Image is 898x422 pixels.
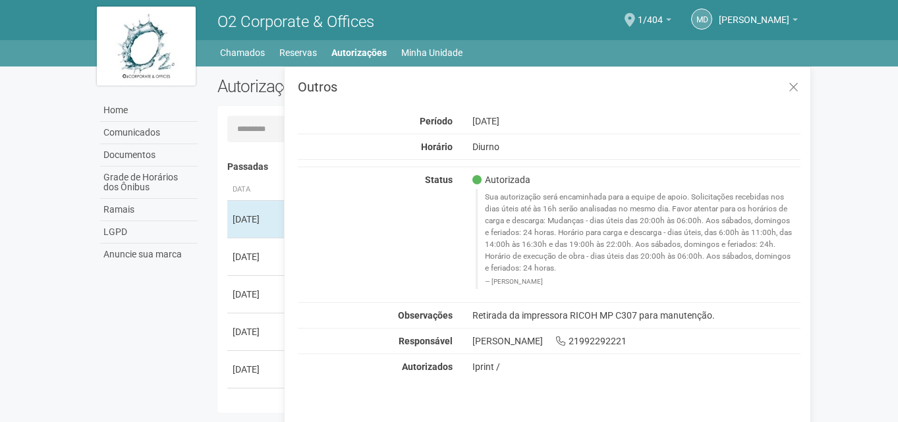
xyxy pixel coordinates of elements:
[220,43,265,62] a: Chamados
[100,122,198,144] a: Comunicados
[233,250,281,263] div: [DATE]
[638,2,663,25] span: 1/404
[421,142,453,152] strong: Horário
[227,179,287,201] th: Data
[97,7,196,86] img: logo.jpg
[425,174,453,185] strong: Status
[331,43,387,62] a: Autorizações
[399,336,453,346] strong: Responsável
[227,162,792,172] h4: Passadas
[401,43,463,62] a: Minha Unidade
[100,244,198,265] a: Anuncie sua marca
[463,141,811,153] div: Diurno
[298,80,800,93] h3: Outros
[217,76,499,96] h2: Autorizações
[233,363,281,376] div: [DATE]
[100,144,198,167] a: Documentos
[100,221,198,244] a: LGPD
[463,309,811,321] div: Retirada da impressora RICOH MP C307 para manutenção.
[472,174,530,186] span: Autorizada
[719,2,789,25] span: Michele de Carvalho
[463,115,811,127] div: [DATE]
[233,288,281,301] div: [DATE]
[463,335,811,347] div: [PERSON_NAME] 21992292221
[638,16,671,27] a: 1/404
[100,167,198,199] a: Grade de Horários dos Ônibus
[485,277,794,286] footer: [PERSON_NAME]
[476,189,801,288] blockquote: Sua autorização será encaminhada para a equipe de apoio. Solicitações recebidas nos dias úteis at...
[719,16,798,27] a: [PERSON_NAME]
[100,99,198,122] a: Home
[233,400,281,413] div: [DATE]
[420,116,453,126] strong: Período
[100,199,198,221] a: Ramais
[233,325,281,338] div: [DATE]
[279,43,317,62] a: Reservas
[398,310,453,321] strong: Observações
[233,213,281,226] div: [DATE]
[402,361,453,372] strong: Autorizados
[217,13,374,31] span: O2 Corporate & Offices
[472,361,801,373] div: Iprint /
[691,9,712,30] a: Md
